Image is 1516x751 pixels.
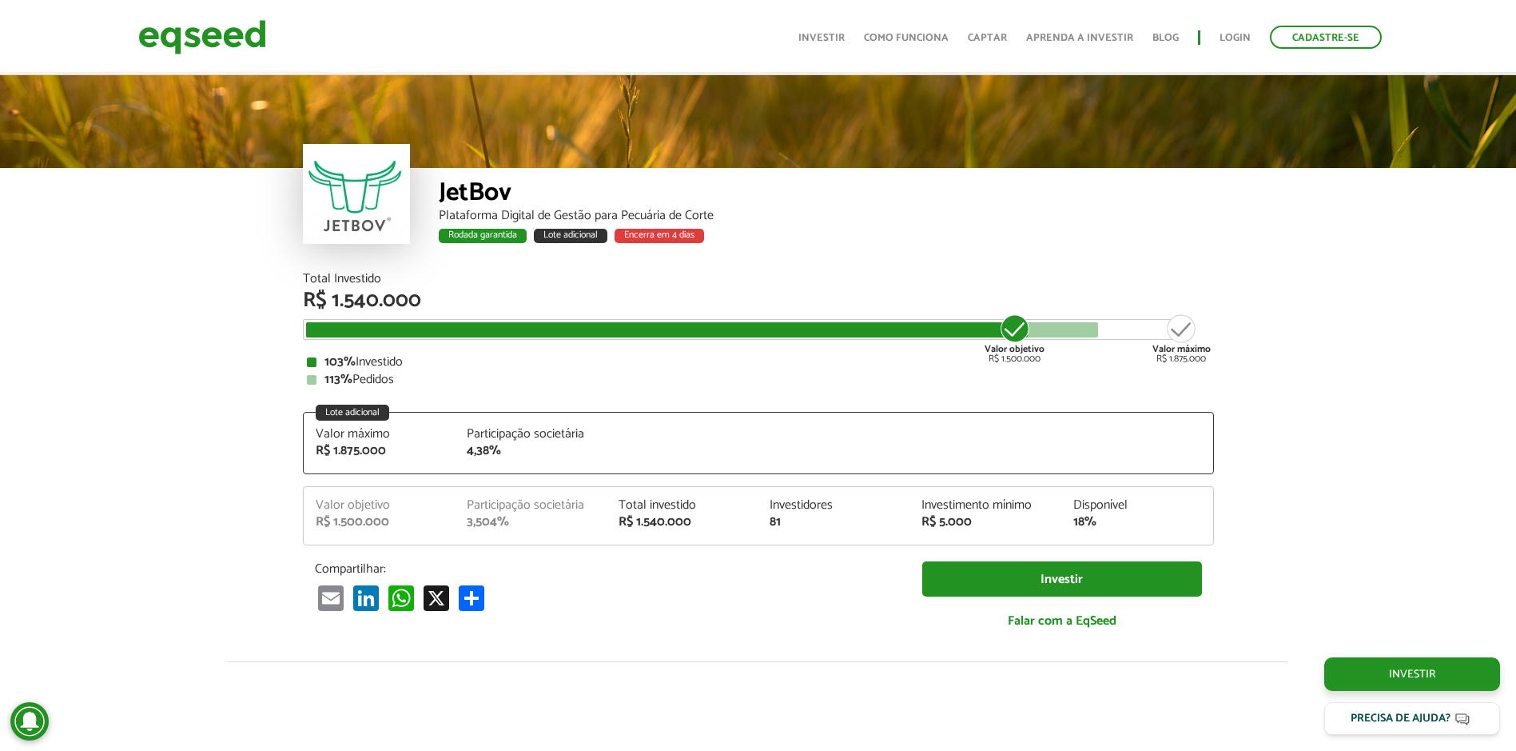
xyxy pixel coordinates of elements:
a: Captar [968,33,1007,43]
div: Participação societária [467,499,595,512]
div: 4,38% [467,445,595,457]
strong: Valor máximo [1152,342,1211,357]
div: R$ 5.000 [921,516,1049,529]
a: Login [1220,33,1251,43]
div: R$ 1.540.000 [619,516,746,529]
div: Valor objetivo [316,499,444,512]
a: Investir [798,33,845,43]
div: Rodada garantida [439,229,527,243]
div: 18% [1073,516,1201,529]
div: Lote adicional [534,229,607,243]
div: Lote adicional [316,405,389,421]
div: R$ 1.500.000 [985,313,1044,364]
strong: 103% [324,351,356,373]
div: Total Investido [303,273,1214,286]
strong: 113% [324,369,352,390]
a: WhatsApp [385,585,417,611]
a: Como funciona [864,33,949,43]
div: JetBov [439,180,1214,210]
a: X [420,585,452,611]
div: Investidores [770,499,897,512]
div: Investimento mínimo [921,499,1049,512]
div: Participação societária [467,428,595,441]
div: Pedidos [307,374,1210,386]
div: 3,504% [467,516,595,529]
div: R$ 1.875.000 [1152,313,1211,364]
p: Compartilhar: [315,561,898,577]
strong: Valor objetivo [985,342,1044,357]
a: Cadastre-se [1270,26,1382,49]
a: Blog [1152,33,1179,43]
a: Falar com a EqSeed [922,605,1202,637]
div: R$ 1.875.000 [316,445,444,457]
div: Encerra em 4 dias [615,229,704,243]
div: 81 [770,516,897,529]
div: Investido [307,356,1210,369]
a: Email [315,585,347,611]
a: Compartilhar [456,585,487,611]
a: Investir [1324,657,1500,691]
div: R$ 1.500.000 [316,516,444,529]
a: Aprenda a investir [1026,33,1133,43]
div: Disponível [1073,499,1201,512]
a: LinkedIn [350,585,382,611]
div: Plataforma Digital de Gestão para Pecuária de Corte [439,210,1214,222]
div: R$ 1.540.000 [303,290,1214,311]
div: Total investido [619,499,746,512]
img: EqSeed [138,16,266,58]
a: Investir [922,561,1202,597]
div: Valor máximo [316,428,444,441]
